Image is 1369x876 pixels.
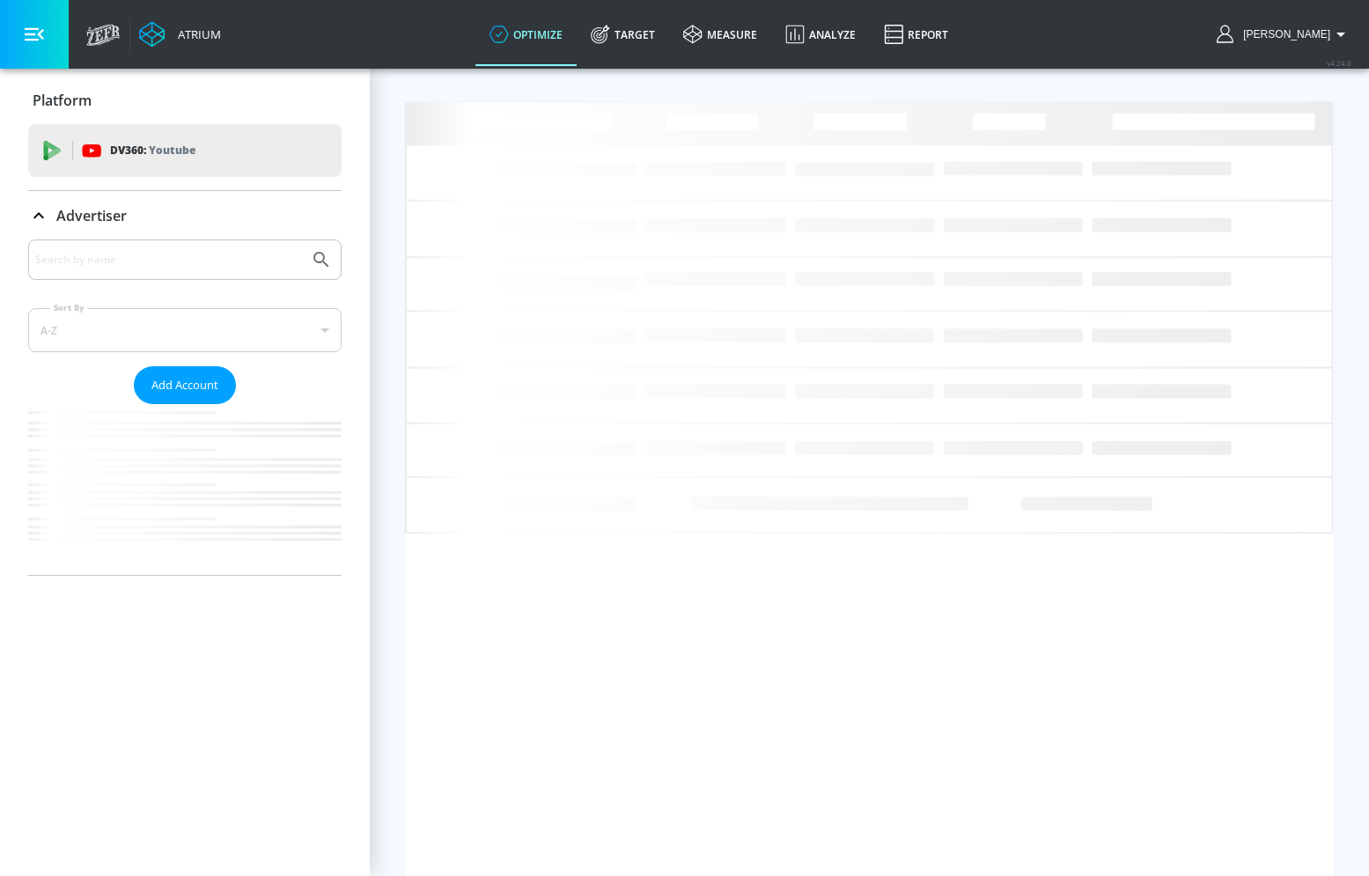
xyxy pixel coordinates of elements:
[1217,24,1351,45] button: [PERSON_NAME]
[669,3,771,66] a: measure
[35,248,302,271] input: Search by name
[28,308,342,352] div: A-Z
[171,26,221,42] div: Atrium
[1327,58,1351,68] span: v 4.24.0
[134,366,236,404] button: Add Account
[56,206,127,225] p: Advertiser
[50,302,88,313] label: Sort By
[771,3,870,66] a: Analyze
[475,3,577,66] a: optimize
[110,141,195,160] p: DV360:
[28,191,342,240] div: Advertiser
[149,141,195,159] p: Youtube
[577,3,669,66] a: Target
[1236,28,1330,40] span: login as: kylie.geatz@zefr.com
[28,76,342,125] div: Platform
[870,3,962,66] a: Report
[28,404,342,575] nav: list of Advertiser
[151,375,218,395] span: Add Account
[33,91,92,110] p: Platform
[28,124,342,177] div: DV360: Youtube
[139,21,221,48] a: Atrium
[28,239,342,575] div: Advertiser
